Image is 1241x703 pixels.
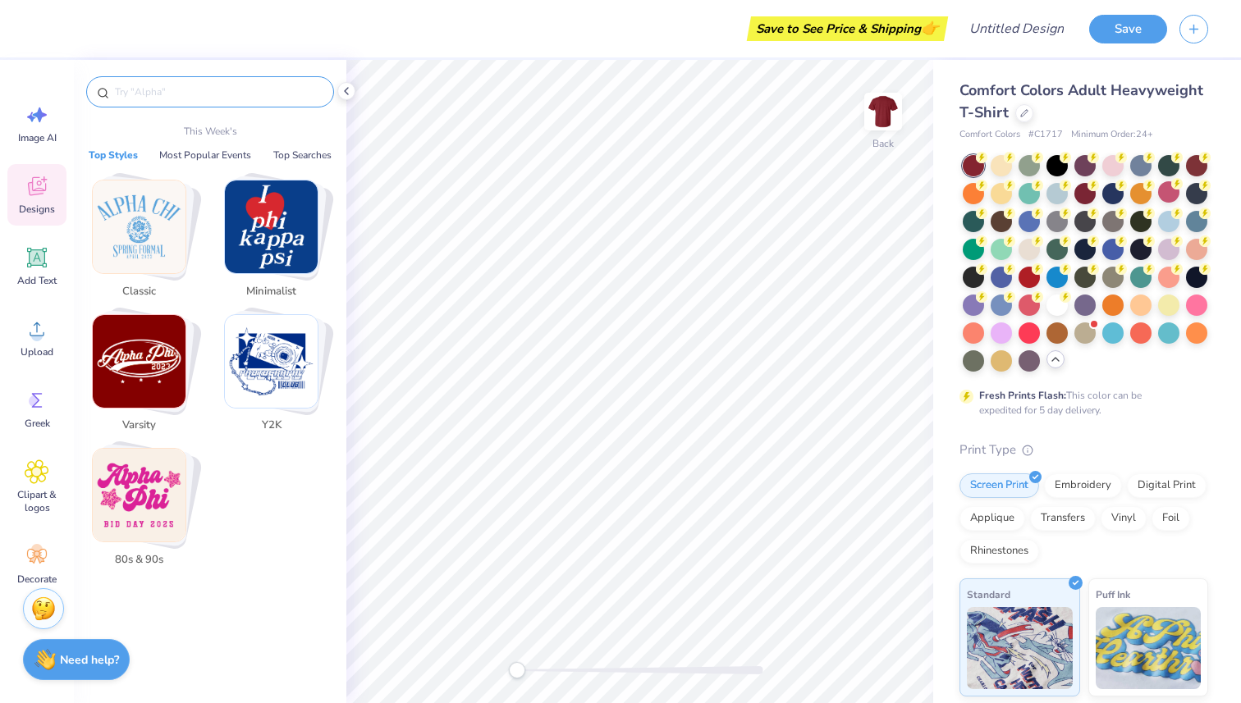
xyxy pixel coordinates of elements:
[967,586,1010,603] span: Standard
[93,180,185,273] img: Classic
[112,552,166,568] span: 80s & 90s
[21,345,53,358] span: Upload
[17,573,57,586] span: Decorate
[921,18,939,38] span: 👉
[959,128,1020,142] span: Comfort Colors
[751,16,944,41] div: Save to See Price & Shipping
[872,136,894,151] div: Back
[1028,128,1063,142] span: # C1717
[1071,128,1153,142] span: Minimum Order: 24 +
[1030,506,1096,531] div: Transfers
[154,147,256,163] button: Most Popular Events
[959,506,1025,531] div: Applique
[214,314,338,441] button: Stack Card Button Y2K
[959,539,1039,564] div: Rhinestones
[225,315,318,408] img: Y2K
[1089,15,1167,43] button: Save
[93,449,185,541] img: 80s & 90s
[225,180,318,273] img: Minimalist
[967,607,1073,689] img: Standard
[1152,506,1190,531] div: Foil
[82,448,206,574] button: Stack Card Button 80s & 90s
[93,315,185,408] img: Varsity
[112,284,166,300] span: Classic
[979,388,1181,418] div: This color can be expedited for 5 day delivery.
[1101,506,1147,531] div: Vinyl
[113,84,323,100] input: Try "Alpha"
[245,284,298,300] span: Minimalist
[60,652,119,668] strong: Need help?
[1096,586,1130,603] span: Puff Ink
[959,473,1039,498] div: Screen Print
[867,95,900,128] img: Back
[214,180,338,306] button: Stack Card Button Minimalist
[84,147,143,163] button: Top Styles
[509,662,525,678] div: Accessibility label
[956,12,1077,45] input: Untitled Design
[1044,473,1122,498] div: Embroidery
[268,147,337,163] button: Top Searches
[82,180,206,306] button: Stack Card Button Classic
[245,418,298,434] span: Y2K
[10,488,64,514] span: Clipart & logos
[17,274,57,287] span: Add Text
[1127,473,1207,498] div: Digital Print
[979,389,1066,402] strong: Fresh Prints Flash:
[19,203,55,216] span: Designs
[959,80,1203,122] span: Comfort Colors Adult Heavyweight T-Shirt
[959,441,1208,459] div: Print Type
[25,417,50,430] span: Greek
[112,418,166,434] span: Varsity
[184,124,237,139] p: This Week's
[18,131,57,144] span: Image AI
[1096,607,1202,689] img: Puff Ink
[82,314,206,441] button: Stack Card Button Varsity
